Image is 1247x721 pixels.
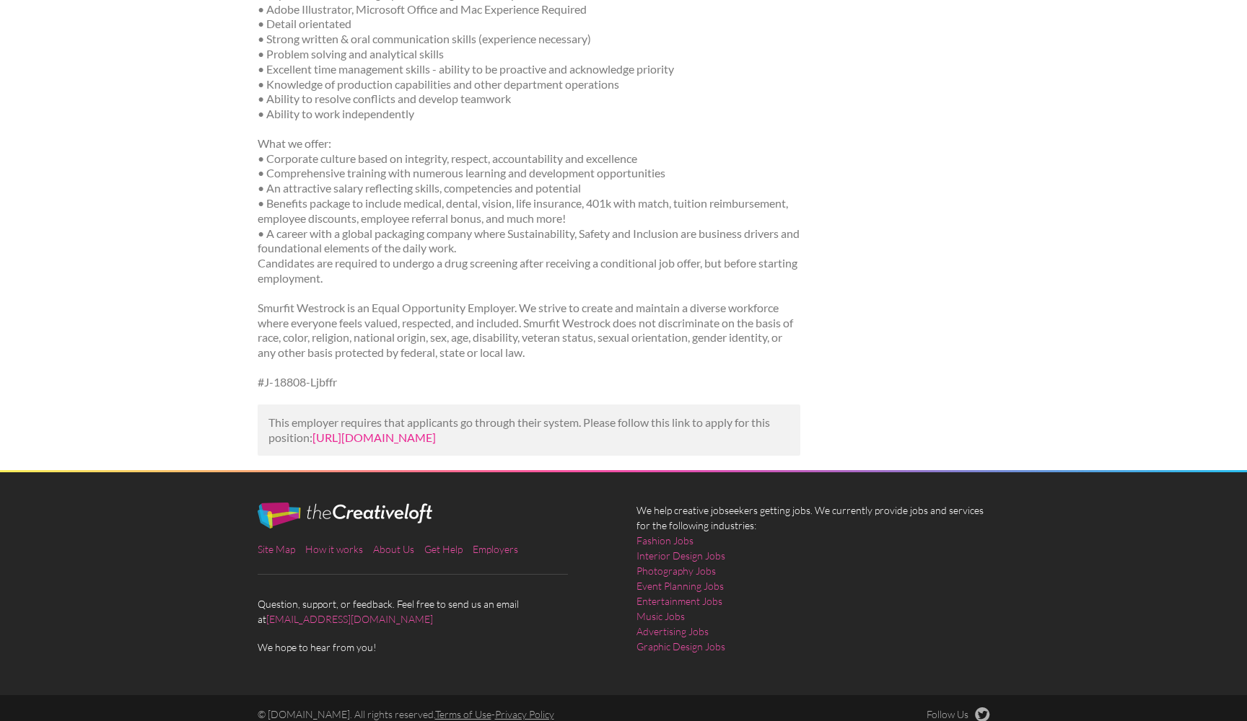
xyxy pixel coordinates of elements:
[636,593,722,609] a: Entertainment Jobs
[636,548,725,563] a: Interior Design Jobs
[258,301,801,360] p: Smurfit Westrock is an Equal Opportunity Employer. We strive to create and maintain a diverse wor...
[424,543,463,555] a: Get Help
[636,639,725,654] a: Graphic Design Jobs
[636,563,716,578] a: Photography Jobs
[373,543,414,555] a: About Us
[636,624,709,639] a: Advertising Jobs
[435,708,491,720] a: Terms of Use
[636,578,724,593] a: Event Planning Jobs
[258,503,432,528] img: The Creative Loft
[473,543,518,555] a: Employers
[268,415,790,446] p: This employer requires that applicants go through their system. Please follow this link to apply ...
[266,613,433,625] a: [EMAIL_ADDRESS][DOMAIN_NAME]
[258,543,295,555] a: Site Map
[245,503,623,655] div: Question, support, or feedback. Feel free to send us an email at
[258,375,801,390] p: #J-18808-Ljbffr
[258,640,611,655] span: We hope to hear from you!
[623,503,1002,665] div: We help creative jobseekers getting jobs. We currently provide jobs and services for the followin...
[636,609,685,624] a: Music Jobs
[636,533,693,548] a: Fashion Jobs
[495,708,554,720] a: Privacy Policy
[312,430,436,444] a: [URL][DOMAIN_NAME]
[305,543,363,555] a: How it works
[258,136,801,286] p: What we offer: • Corporate culture based on integrity, respect, accountability and excellence • C...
